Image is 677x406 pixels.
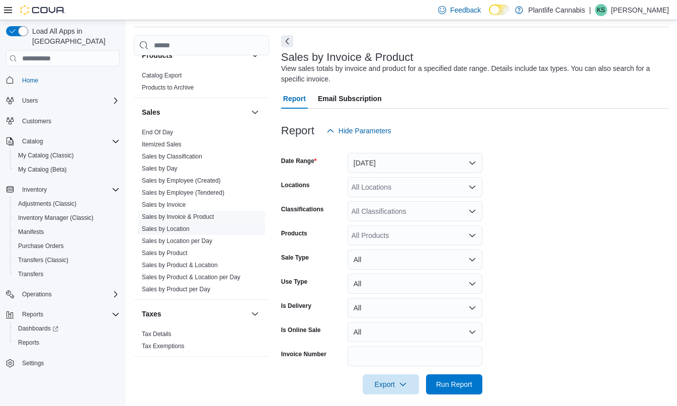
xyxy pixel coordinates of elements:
[142,331,172,338] a: Tax Details
[142,213,214,220] a: Sales by Invoice & Product
[338,126,391,136] span: Hide Parameters
[597,4,605,16] span: KS
[281,326,321,334] label: Is Online Sale
[2,307,124,321] button: Reports
[142,177,221,184] a: Sales by Employee (Created)
[14,212,120,224] span: Inventory Manager (Classic)
[2,72,124,87] button: Home
[142,285,210,293] span: Sales by Product per Day
[142,153,202,160] a: Sales by Classification
[2,134,124,148] button: Catalog
[10,336,124,350] button: Reports
[426,374,482,394] button: Run Report
[14,268,120,280] span: Transfers
[10,239,124,253] button: Purchase Orders
[348,153,482,173] button: [DATE]
[142,152,202,160] span: Sales by Classification
[2,114,124,128] button: Customers
[10,148,124,163] button: My Catalog (Classic)
[142,84,194,92] span: Products to Archive
[18,288,56,300] button: Operations
[528,4,585,16] p: Plantlife Cannabis
[14,322,120,335] span: Dashboards
[18,115,120,127] span: Customers
[142,189,224,196] a: Sales by Employee (Tendered)
[14,226,120,238] span: Manifests
[142,273,240,281] span: Sales by Product & Location per Day
[22,310,43,318] span: Reports
[10,225,124,239] button: Manifests
[142,165,178,173] span: Sales by Day
[14,240,120,252] span: Purchase Orders
[611,4,669,16] p: [PERSON_NAME]
[249,106,261,118] button: Sales
[10,253,124,267] button: Transfers (Classic)
[142,107,160,117] h3: Sales
[20,5,65,15] img: Cova
[142,213,214,221] span: Sales by Invoice & Product
[18,95,120,107] span: Users
[322,121,395,141] button: Hide Parameters
[18,214,94,222] span: Inventory Manager (Classic)
[142,50,173,60] h3: Products
[142,71,182,79] span: Catalog Export
[348,250,482,270] button: All
[18,308,120,320] span: Reports
[10,197,124,211] button: Adjustments (Classic)
[281,205,324,213] label: Classifications
[18,74,42,87] a: Home
[142,249,188,257] span: Sales by Product
[142,107,247,117] button: Sales
[2,183,124,197] button: Inventory
[142,250,188,257] a: Sales by Product
[142,262,218,269] a: Sales by Product & Location
[281,35,293,47] button: Next
[142,129,173,136] a: End Of Day
[281,181,310,189] label: Locations
[18,324,58,333] span: Dashboards
[281,254,309,262] label: Sale Type
[6,68,120,396] nav: Complex example
[22,137,43,145] span: Catalog
[18,73,120,86] span: Home
[2,94,124,108] button: Users
[134,69,269,98] div: Products
[142,225,190,232] a: Sales by Location
[14,268,47,280] a: Transfers
[22,359,44,367] span: Settings
[14,164,120,176] span: My Catalog (Beta)
[142,140,182,148] span: Itemized Sales
[363,374,419,394] button: Export
[283,89,306,109] span: Report
[14,164,71,176] a: My Catalog (Beta)
[142,84,194,91] a: Products to Archive
[281,350,326,358] label: Invoice Number
[281,278,307,286] label: Use Type
[369,374,413,394] span: Export
[14,149,120,161] span: My Catalog (Classic)
[18,184,120,196] span: Inventory
[18,288,120,300] span: Operations
[142,141,182,148] a: Itemized Sales
[18,115,55,127] a: Customers
[10,211,124,225] button: Inventory Manager (Classic)
[18,256,68,264] span: Transfers (Classic)
[142,165,178,172] a: Sales by Day
[142,201,186,209] span: Sales by Invoice
[142,286,210,293] a: Sales by Product per Day
[18,228,44,236] span: Manifests
[468,207,476,215] button: Open list of options
[436,379,472,389] span: Run Report
[142,330,172,338] span: Tax Details
[281,125,314,137] h3: Report
[18,135,47,147] button: Catalog
[468,231,476,239] button: Open list of options
[142,343,185,350] a: Tax Exemptions
[18,95,42,107] button: Users
[249,49,261,61] button: Products
[28,26,120,46] span: Load All Apps in [GEOGRAPHIC_DATA]
[142,189,224,197] span: Sales by Employee (Tendered)
[14,254,120,266] span: Transfers (Classic)
[142,274,240,281] a: Sales by Product & Location per Day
